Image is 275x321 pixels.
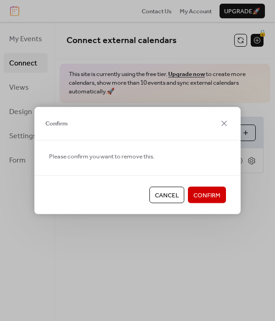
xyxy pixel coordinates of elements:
[155,191,179,200] span: Cancel
[188,187,226,203] button: Confirm
[149,187,184,203] button: Cancel
[45,119,68,128] span: Confirm
[49,152,154,161] span: Please confirm you want to remove this.
[193,191,220,200] span: Confirm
